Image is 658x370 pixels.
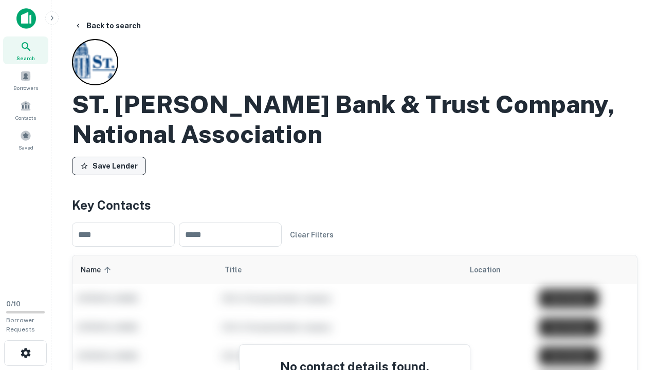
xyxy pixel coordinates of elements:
span: Borrowers [13,84,38,92]
a: Saved [3,126,48,154]
h4: Key Contacts [72,196,637,214]
span: Borrower Requests [6,317,35,333]
a: Contacts [3,96,48,124]
button: Back to search [70,16,145,35]
span: Saved [19,143,33,152]
button: Clear Filters [286,226,338,244]
span: Contacts [15,114,36,122]
a: Borrowers [3,66,48,94]
span: Search [16,54,35,62]
button: Save Lender [72,157,146,175]
img: capitalize-icon.png [16,8,36,29]
span: 0 / 10 [6,300,21,308]
h2: ST. [PERSON_NAME] Bank & Trust Company, National Association [72,89,637,149]
iframe: Chat Widget [607,288,658,337]
a: Search [3,36,48,64]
